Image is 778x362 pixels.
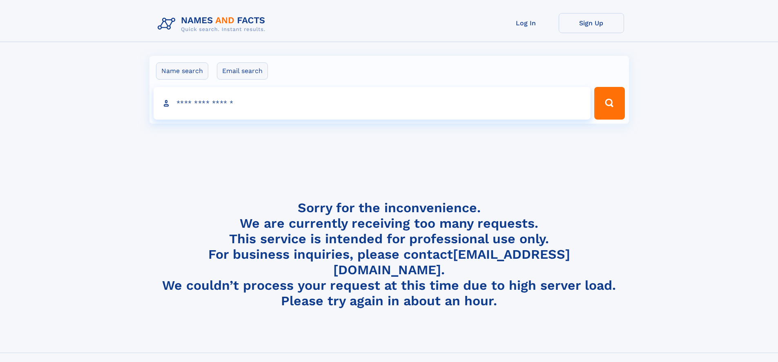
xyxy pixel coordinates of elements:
[154,200,624,309] h4: Sorry for the inconvenience. We are currently receiving too many requests. This service is intend...
[154,13,272,35] img: Logo Names and Facts
[594,87,624,120] button: Search Button
[156,62,208,80] label: Name search
[333,247,570,278] a: [EMAIL_ADDRESS][DOMAIN_NAME]
[154,87,591,120] input: search input
[559,13,624,33] a: Sign Up
[217,62,268,80] label: Email search
[493,13,559,33] a: Log In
